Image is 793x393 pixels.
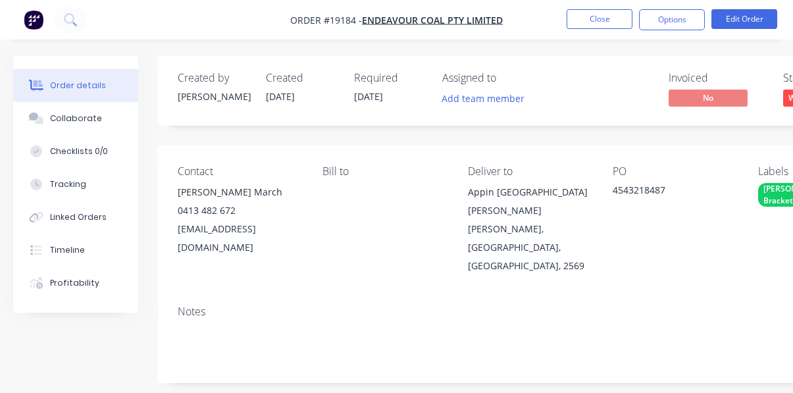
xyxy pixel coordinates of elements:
[13,135,138,168] button: Checklists 0/0
[567,9,632,29] button: Close
[13,69,138,102] button: Order details
[178,220,301,257] div: [EMAIL_ADDRESS][DOMAIN_NAME]
[50,80,106,92] div: Order details
[24,10,43,30] img: Factory
[468,220,592,275] div: [PERSON_NAME], [GEOGRAPHIC_DATA], [GEOGRAPHIC_DATA], 2569
[50,113,102,124] div: Collaborate
[468,183,592,220] div: Appin [GEOGRAPHIC_DATA][PERSON_NAME]
[13,102,138,135] button: Collaborate
[290,14,362,26] span: Order #19184 -
[613,165,736,178] div: PO
[50,244,85,256] div: Timeline
[669,90,748,106] span: No
[178,183,301,201] div: [PERSON_NAME] March
[613,183,736,201] div: 4543218487
[354,90,383,103] span: [DATE]
[266,90,295,103] span: [DATE]
[13,168,138,201] button: Tracking
[442,72,574,84] div: Assigned to
[435,90,532,107] button: Add team member
[442,90,532,107] button: Add team member
[639,9,705,30] button: Options
[354,72,426,84] div: Required
[322,165,446,178] div: Bill to
[178,183,301,257] div: [PERSON_NAME] March0413 482 672[EMAIL_ADDRESS][DOMAIN_NAME]
[669,72,767,84] div: Invoiced
[50,211,107,223] div: Linked Orders
[13,201,138,234] button: Linked Orders
[266,72,338,84] div: Created
[362,14,503,26] a: Endeavour Coal Pty Limited
[13,267,138,300] button: Profitability
[711,9,777,29] button: Edit Order
[13,234,138,267] button: Timeline
[50,178,86,190] div: Tracking
[178,201,301,220] div: 0413 482 672
[178,72,250,84] div: Created by
[468,165,592,178] div: Deliver to
[50,277,99,289] div: Profitability
[50,145,108,157] div: Checklists 0/0
[178,165,301,178] div: Contact
[178,90,250,103] div: [PERSON_NAME]
[468,183,592,275] div: Appin [GEOGRAPHIC_DATA][PERSON_NAME][PERSON_NAME], [GEOGRAPHIC_DATA], [GEOGRAPHIC_DATA], 2569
